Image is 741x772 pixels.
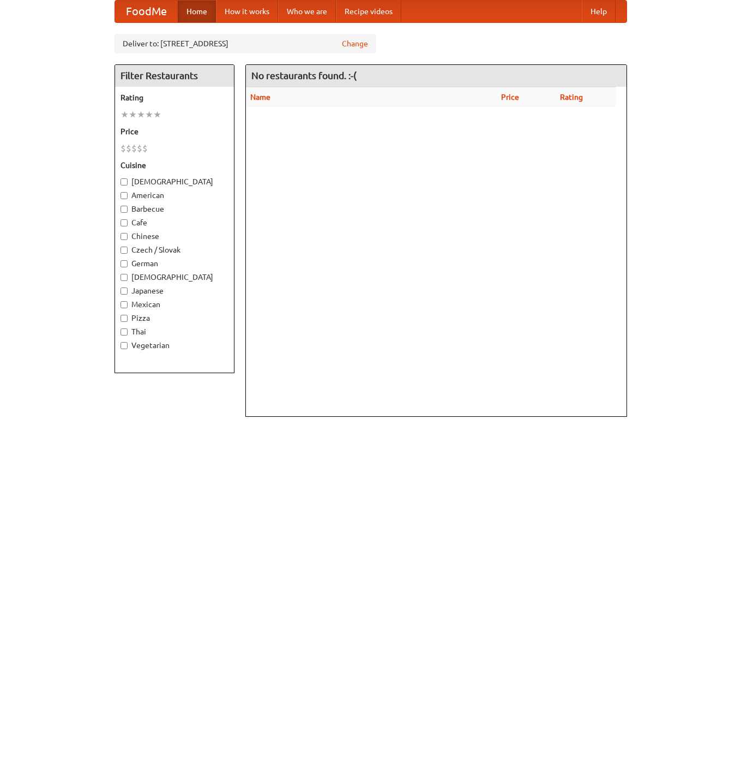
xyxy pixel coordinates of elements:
[121,178,128,185] input: [DEMOGRAPHIC_DATA]
[501,93,519,101] a: Price
[121,326,228,337] label: Thai
[115,1,178,22] a: FoodMe
[126,142,131,154] li: $
[137,142,142,154] li: $
[121,233,128,240] input: Chinese
[121,126,228,137] h5: Price
[142,142,148,154] li: $
[121,315,128,322] input: Pizza
[121,231,228,242] label: Chinese
[121,92,228,103] h5: Rating
[121,190,228,201] label: American
[121,247,128,254] input: Czech / Slovak
[121,192,128,199] input: American
[121,299,228,310] label: Mexican
[216,1,278,22] a: How it works
[560,93,583,101] a: Rating
[121,313,228,324] label: Pizza
[121,244,228,255] label: Czech / Slovak
[115,65,234,87] h4: Filter Restaurants
[121,109,129,121] li: ★
[582,1,616,22] a: Help
[121,301,128,308] input: Mexican
[121,340,228,351] label: Vegetarian
[121,176,228,187] label: [DEMOGRAPHIC_DATA]
[121,288,128,295] input: Japanese
[121,206,128,213] input: Barbecue
[137,109,145,121] li: ★
[121,204,228,214] label: Barbecue
[121,142,126,154] li: $
[121,274,128,281] input: [DEMOGRAPHIC_DATA]
[121,328,128,336] input: Thai
[121,260,128,267] input: German
[121,219,128,226] input: Cafe
[121,272,228,283] label: [DEMOGRAPHIC_DATA]
[278,1,336,22] a: Who we are
[121,342,128,349] input: Vegetarian
[178,1,216,22] a: Home
[342,38,368,49] a: Change
[129,109,137,121] li: ★
[115,34,376,53] div: Deliver to: [STREET_ADDRESS]
[145,109,153,121] li: ★
[153,109,161,121] li: ★
[131,142,137,154] li: $
[121,285,228,296] label: Japanese
[250,93,270,101] a: Name
[121,160,228,171] h5: Cuisine
[121,217,228,228] label: Cafe
[251,70,357,81] ng-pluralize: No restaurants found. :-(
[336,1,401,22] a: Recipe videos
[121,258,228,269] label: German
